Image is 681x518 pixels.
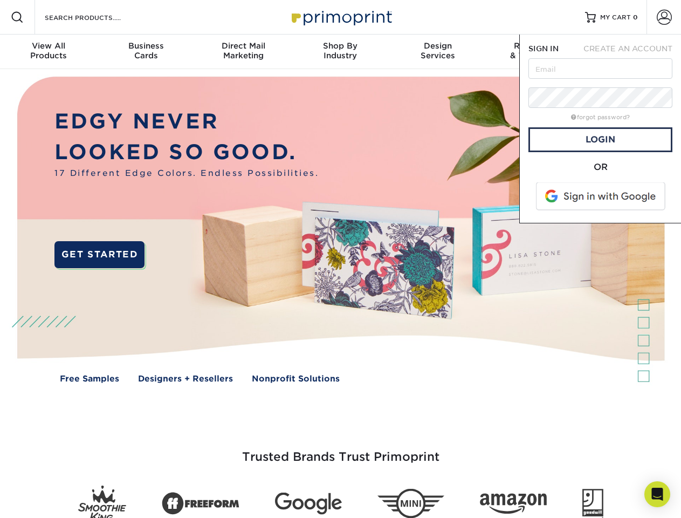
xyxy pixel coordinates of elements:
div: Services [389,41,486,60]
span: MY CART [600,13,631,22]
a: Shop ByIndustry [292,35,389,69]
img: Primoprint [287,5,395,29]
iframe: Google Customer Reviews [3,485,92,514]
div: Industry [292,41,389,60]
span: Shop By [292,41,389,51]
a: BusinessCards [97,35,194,69]
div: & Templates [486,41,583,60]
span: Design [389,41,486,51]
a: Designers + Resellers [138,373,233,385]
img: Amazon [480,494,547,514]
img: Goodwill [582,489,603,518]
div: Open Intercom Messenger [644,481,670,507]
div: Cards [97,41,194,60]
a: GET STARTED [54,241,145,268]
a: forgot password? [571,114,630,121]
div: OR [528,161,672,174]
p: EDGY NEVER [54,106,319,137]
span: 0 [633,13,638,21]
a: DesignServices [389,35,486,69]
a: Resources& Templates [486,35,583,69]
img: Google [275,493,342,515]
a: Nonprofit Solutions [252,373,340,385]
a: Direct MailMarketing [195,35,292,69]
span: SIGN IN [528,44,559,53]
span: CREATE AN ACCOUNT [583,44,672,53]
span: Resources [486,41,583,51]
input: SEARCH PRODUCTS..... [44,11,149,24]
h3: Trusted Brands Trust Primoprint [25,424,656,477]
a: Login [528,127,672,152]
span: Direct Mail [195,41,292,51]
span: 17 Different Edge Colors. Endless Possibilities. [54,167,319,180]
a: Free Samples [60,373,119,385]
div: Marketing [195,41,292,60]
p: LOOKED SO GOOD. [54,137,319,168]
input: Email [528,58,672,79]
span: Business [97,41,194,51]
